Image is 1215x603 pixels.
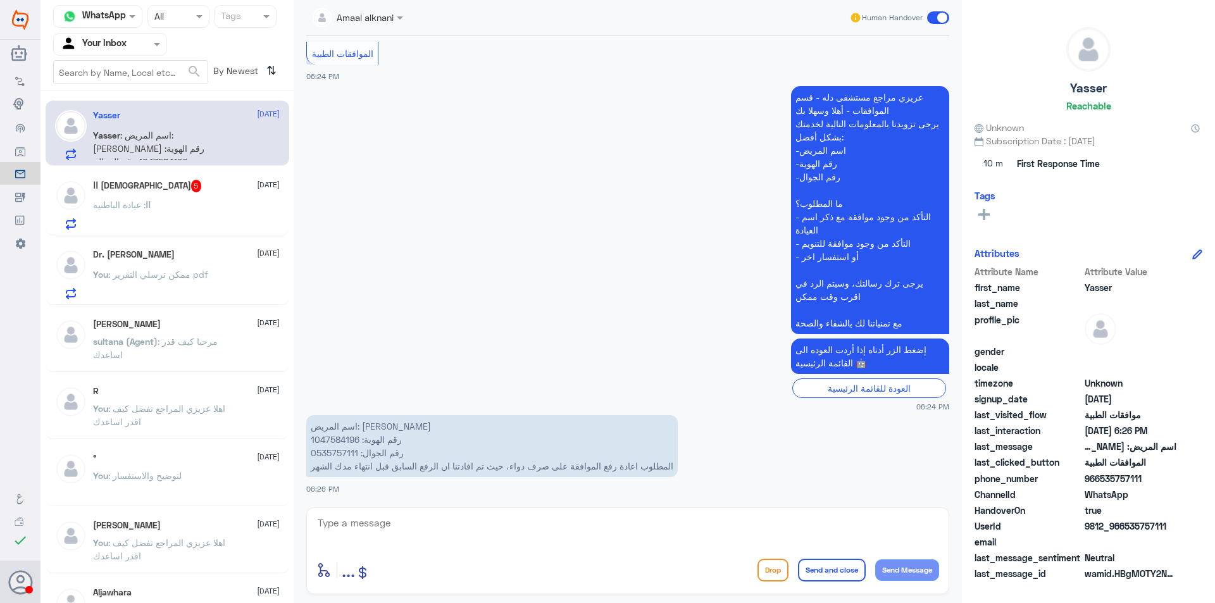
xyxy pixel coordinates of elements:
[342,558,355,581] span: ...
[792,378,946,398] div: العودة للقائمة الرئيسية
[916,401,949,412] span: 06:24 PM
[1085,424,1176,437] span: 2025-08-16T15:26:33.516Z
[93,249,175,260] h5: Dr. Abdulrahman
[975,313,1082,342] span: profile_pic
[55,180,87,211] img: defaultAdmin.png
[55,319,87,351] img: defaultAdmin.png
[975,345,1082,358] span: gender
[108,470,182,481] span: : لتوضيح والاستفسار
[306,485,339,493] span: 06:26 PM
[975,424,1082,437] span: last_interaction
[975,488,1082,501] span: ChannelId
[1066,100,1111,111] h6: Reachable
[93,587,132,598] h5: Aljawhara
[55,453,87,485] img: defaultAdmin.png
[975,265,1082,278] span: Attribute Name
[93,199,146,210] span: : عيادة الباطنيه
[93,403,108,414] span: You
[55,386,87,418] img: defaultAdmin.png
[93,319,161,330] h5: Ahmed
[187,61,202,82] button: search
[1085,313,1116,345] img: defaultAdmin.png
[55,249,87,281] img: defaultAdmin.png
[257,108,280,120] span: [DATE]
[1085,551,1176,564] span: 0
[93,180,202,192] h5: اا اله الا الله
[975,152,1012,175] span: 10 m
[93,336,158,347] span: sultana (Agent)
[1085,488,1176,501] span: 2
[1085,440,1176,453] span: اسم المريض: علياء الدوسري رقم الهوية: 1047584196 رقم الجوال: 0535757111 المطلوب اعادة رفع الموافق...
[219,9,241,25] div: Tags
[257,247,280,259] span: [DATE]
[1085,361,1176,374] span: null
[1085,345,1176,358] span: null
[975,297,1082,310] span: last_name
[266,60,277,81] i: ⇅
[1085,567,1176,580] span: wamid.HBgMOTY2NTM1NzU3MTExFQIAEhgUM0EwMzdBNjFCNkVEOUFEOTYzOEYA
[93,537,225,561] span: : اهلا عزيزي المراجع تفضل كيف اقدر اساعدك
[1085,504,1176,517] span: true
[975,134,1202,147] span: Subscription Date : [DATE]
[1085,376,1176,390] span: Unknown
[54,61,208,84] input: Search by Name, Local etc…
[975,247,1019,259] h6: Attributes
[93,130,232,220] span: : اسم المريض: [PERSON_NAME] رقم الهوية: 1047584196 رقم الجوال: 0535757111 المطلوب اعادة رفع الموا...
[93,453,97,464] h5: °
[187,64,202,79] span: search
[306,72,339,80] span: 06:24 PM
[798,559,866,581] button: Send and close
[208,60,261,85] span: By Newest
[1085,392,1176,406] span: 2025-08-16T15:24:20.222Z
[1067,28,1110,71] img: defaultAdmin.png
[60,35,79,54] img: yourInbox.svg
[975,504,1082,517] span: HandoverOn
[1085,472,1176,485] span: 966535757111
[13,533,28,548] i: check
[1085,408,1176,421] span: موافقات الطبية
[757,559,788,581] button: Drop
[257,179,280,190] span: [DATE]
[975,408,1082,421] span: last_visited_flow
[975,456,1082,469] span: last_clicked_button
[93,403,225,427] span: : اهلا عزيزي المراجع تفضل كيف اقدر اساعدك
[55,520,87,552] img: defaultAdmin.png
[306,415,678,477] p: 16/8/2025, 6:26 PM
[12,9,28,30] img: Widebot Logo
[257,451,280,463] span: [DATE]
[93,386,99,397] h5: R
[1085,519,1176,533] span: 9812_966535757111
[257,585,280,597] span: [DATE]
[975,551,1082,564] span: last_message_sentiment
[191,180,202,192] span: 5
[108,269,208,280] span: : ممكن ترسلي التقرير pdf
[1085,281,1176,294] span: Yasser
[975,440,1082,453] span: last_message
[975,472,1082,485] span: phone_number
[342,556,355,584] button: ...
[93,520,161,531] h5: Ahmad Mansi
[975,376,1082,390] span: timezone
[93,110,120,121] h5: Yasser
[975,519,1082,533] span: UserId
[257,317,280,328] span: [DATE]
[1017,157,1100,170] span: First Response Time
[791,339,949,374] p: 16/8/2025, 6:24 PM
[875,559,939,581] button: Send Message
[975,567,1082,580] span: last_message_id
[862,12,923,23] span: Human Handover
[1085,535,1176,549] span: null
[93,269,108,280] span: You
[1085,456,1176,469] span: الموافقات الطبية
[257,384,280,395] span: [DATE]
[1085,265,1176,278] span: Attribute Value
[93,130,120,140] span: Yasser
[791,86,949,334] p: 16/8/2025, 6:24 PM
[146,199,151,210] span: اا
[312,48,373,59] span: الموافقات الطبية
[93,470,108,481] span: You
[975,190,995,201] h6: Tags
[8,570,32,594] button: Avatar
[55,110,87,142] img: defaultAdmin.png
[257,518,280,530] span: [DATE]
